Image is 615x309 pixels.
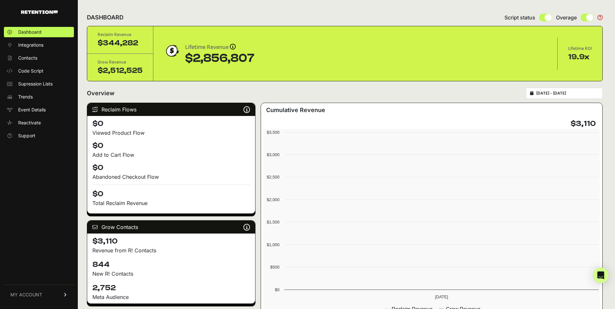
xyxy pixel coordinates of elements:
[4,66,74,76] a: Code Script
[92,236,250,246] h4: $3,110
[87,221,255,234] div: Grow Contacts
[18,42,43,48] span: Integrations
[18,68,43,74] span: Code Script
[571,119,596,129] h4: $3,110
[267,175,279,179] text: $2,500
[18,107,46,113] span: Event Details
[270,265,279,269] text: $500
[92,270,250,278] p: New R! Contacts
[4,40,74,50] a: Integrations
[266,106,325,115] h3: Cumulative Revenue
[593,268,609,283] div: Open Intercom Messenger
[267,197,279,202] text: $2,000
[92,119,250,129] h4: $0
[4,79,74,89] a: Supression Lists
[267,130,279,135] text: $3,500
[92,129,250,137] div: Viewed Product Flow
[92,293,250,301] div: Meta Audience
[4,118,74,128] a: Reactivate
[92,185,250,199] h4: $0
[18,81,53,87] span: Supression Lists
[98,65,143,76] div: $2,512,525
[92,173,250,181] div: Abandoned Checkout Flow
[4,53,74,63] a: Contacts
[87,89,114,98] h2: Overview
[92,151,250,159] div: Add to Cart Flow
[87,103,255,116] div: Reclaim Flows
[275,287,279,292] text: $0
[267,242,279,247] text: $1,000
[92,163,250,173] h4: $0
[98,59,143,65] div: Grow Revenue
[4,92,74,102] a: Trends
[164,43,180,59] img: dollar-coin-05c43ed7efb7bc0c12610022525b4bbbb207c7efeef5aecc26f025e68dcafac9.png
[185,43,254,52] div: Lifetime Revenue
[10,292,42,298] span: MY ACCOUNT
[21,10,58,14] img: Retention.com
[87,13,124,22] h2: DASHBOARD
[92,283,250,293] h4: 2,752
[18,94,33,100] span: Trends
[92,141,250,151] h4: $0
[4,285,74,304] a: MY ACCOUNT
[18,120,41,126] span: Reactivate
[185,52,254,65] div: $2,856,807
[4,27,74,37] a: Dashboard
[4,131,74,141] a: Support
[92,199,250,207] p: Total Reclaim Revenue
[18,132,35,139] span: Support
[267,220,279,224] text: $1,500
[4,105,74,115] a: Event Details
[98,31,143,38] div: Reclaim Revenue
[568,45,592,52] div: Lifetime ROI
[18,55,37,61] span: Contacts
[98,38,143,48] div: $344,282
[504,14,535,21] span: Script status
[18,29,41,35] span: Dashboard
[568,52,592,62] div: 19.9x
[92,259,250,270] h4: 844
[556,14,577,21] span: Overage
[267,152,279,157] text: $3,000
[435,294,448,299] text: [DATE]
[92,246,250,254] p: Revenue from R! Contacts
